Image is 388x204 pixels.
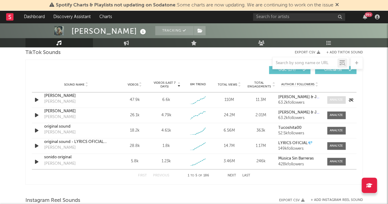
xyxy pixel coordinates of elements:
[155,26,194,35] button: Tracking
[295,51,320,54] button: Export CSV
[198,174,202,177] span: of
[121,112,149,118] div: 26.1k
[121,143,149,149] div: 28.8k
[278,101,321,105] div: 63.2k followers
[278,126,321,130] a: Tucoshita00
[44,139,108,145] a: original sound - LYRICS OFICIAL💎
[215,97,244,103] div: 110M
[315,66,356,74] button: Official(9)
[278,126,302,130] strong: Tucoshita00
[281,83,314,87] span: Author / Followers
[153,174,169,177] button: Previous
[253,13,345,21] input: Search for artists
[44,129,76,136] div: [PERSON_NAME]
[247,128,275,134] div: 363k
[44,93,108,99] a: [PERSON_NAME]
[269,66,310,74] button: UGC(177)
[121,128,149,134] div: 18.2k
[247,81,271,88] span: Total Engagements
[278,156,321,161] a: Música Sin Barreras
[218,83,237,87] span: Total Views
[228,174,236,177] button: Next
[138,174,147,177] button: First
[278,162,321,166] div: 428k followers
[305,198,363,202] div: + Add Instagram Reel Sound
[365,12,372,17] div: 99 +
[20,11,49,23] a: Dashboard
[162,97,170,103] div: 6.6k
[44,145,76,151] div: [PERSON_NAME]
[279,198,305,202] button: Export CSV
[182,172,215,179] div: 1 5 186
[152,81,177,88] span: Videos (last 7 days)
[215,143,244,149] div: 14.7M
[311,198,363,202] button: + Add Instagram Reel Sound
[44,124,108,130] a: original sound
[44,154,108,160] a: sonido original
[335,3,339,8] span: Dismiss
[247,143,275,149] div: 1.17M
[278,110,328,114] strong: [PERSON_NAME] & JQuiles
[44,114,76,120] div: [PERSON_NAME]
[95,11,116,23] a: Charts
[363,14,367,19] button: 99+
[162,158,171,164] div: 1.23k
[49,11,95,23] a: Discovery Assistant
[64,83,85,87] span: Sound Name
[128,83,138,87] span: Videos
[278,147,321,151] div: 149k followers
[44,160,76,167] div: [PERSON_NAME]
[183,82,212,87] div: 6M Trend
[25,49,61,56] span: TikTok Sounds
[121,97,149,103] div: 47.9k
[56,3,175,8] span: Spotify Charts & Playlists not updating on Sodatone
[242,174,250,177] button: Last
[278,141,321,145] a: LYRICS OFICIAL💎
[273,68,301,72] span: UGC ( 177 )
[161,128,171,134] div: 4.61k
[161,112,171,118] div: 4.79k
[278,95,321,99] a: [PERSON_NAME] & JQuiles
[56,3,333,8] span: : Some charts are now updating. We are continuing to work on the issue
[278,116,321,120] div: 63.2k followers
[247,112,275,118] div: 2.01M
[319,68,347,72] span: Official ( 9 )
[320,51,363,54] button: + Add TikTok Sound
[215,112,244,118] div: 24.2M
[44,99,76,105] div: [PERSON_NAME]
[278,95,328,99] strong: [PERSON_NAME] & JQuiles
[71,26,148,36] div: [PERSON_NAME]
[273,61,337,66] input: Search by song name or URL
[44,108,108,114] a: [PERSON_NAME]
[190,174,194,177] span: to
[215,128,244,134] div: 6.56M
[215,158,244,164] div: 3.46M
[121,158,149,164] div: 5.8k
[278,156,314,160] strong: Música Sin Barreras
[278,141,313,145] strong: LYRICS OFICIAL💎
[247,158,275,164] div: 246k
[278,131,321,136] div: 52.5k followers
[278,110,321,115] a: [PERSON_NAME] & JQuiles
[326,51,363,54] button: + Add TikTok Sound
[163,143,170,149] div: 1.8k
[247,97,275,103] div: 11.3M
